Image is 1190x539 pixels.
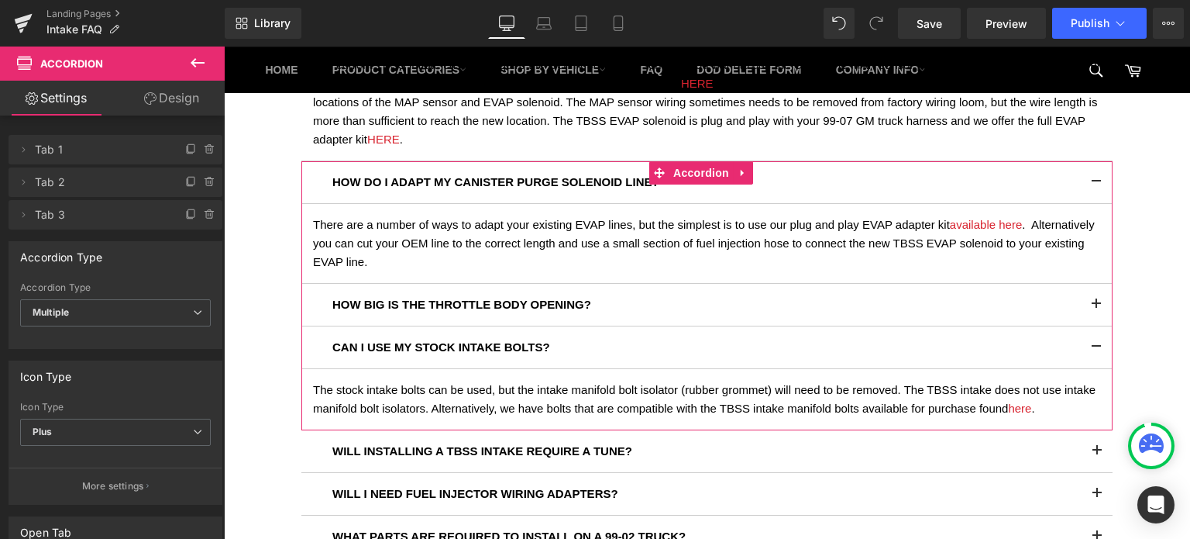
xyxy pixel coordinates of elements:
[726,171,798,185] a: available here
[35,200,165,230] span: Tab 3
[115,81,228,116] a: Design
[20,517,71,539] div: Open Tab
[9,468,222,504] button: More settings
[20,282,211,293] div: Accordion Type
[562,8,600,39] a: Tablet
[525,8,562,39] a: Laptop
[20,402,211,413] div: Icon Type
[600,8,637,39] a: Mobile
[35,135,165,164] span: Tab 1
[445,115,509,138] span: Accordion
[1071,17,1109,29] span: Publish
[40,57,103,70] span: Accordion
[824,8,855,39] button: Undo
[46,8,225,20] a: Landing Pages
[46,23,102,36] span: Intake FAQ
[488,8,525,39] a: Desktop
[1153,8,1184,39] button: More
[35,168,165,197] span: Tab 2
[82,479,144,493] p: More settings
[1052,8,1147,39] button: Publish
[254,16,291,30] span: Library
[89,169,876,225] p: There are a number of ways to adapt your existing EVAP lines, but the simplest is to use our plug...
[108,398,408,411] b: WILL INSTALLING A TBSS INTAKE REQUIRE A TUNE?
[108,129,435,142] b: HOW DO I ADAPT MY CANISTER PURGE SOLENOID LINE?
[20,242,103,264] div: Accordion Type
[917,16,942,32] span: Save
[967,8,1046,39] a: Preview
[861,8,892,39] button: Redo
[108,251,367,264] b: HOW BIG IS THE THROTTLE BODY OPENING?
[509,115,529,138] a: Expand / Collapse
[33,426,53,437] b: Plus
[143,86,176,99] a: HERE
[225,8,301,39] a: New Library
[108,483,462,496] b: WHAT PARTS ARE REQUIRED TO INSTALL ON A 99-02 TRUCK?
[985,16,1027,32] span: Preview
[457,30,490,43] a: HERE
[108,294,326,307] b: CAN I USE MY STOCK INTAKE BOLTS?
[89,9,877,102] p: The current TBSS intake castings require the Gen IV style MAP sensor if you want to use the OEM s...
[108,441,394,454] b: WILL I NEED FUEL INJECTOR WIRING ADAPTERS?
[33,306,69,318] b: Multiple
[784,355,807,368] a: here
[1137,486,1175,523] div: Open Intercom Messenger
[20,361,72,383] div: Icon Type
[89,334,876,371] p: The stock intake bolts can be used, but the intake manifold bolt isolator (rubber grommet) will n...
